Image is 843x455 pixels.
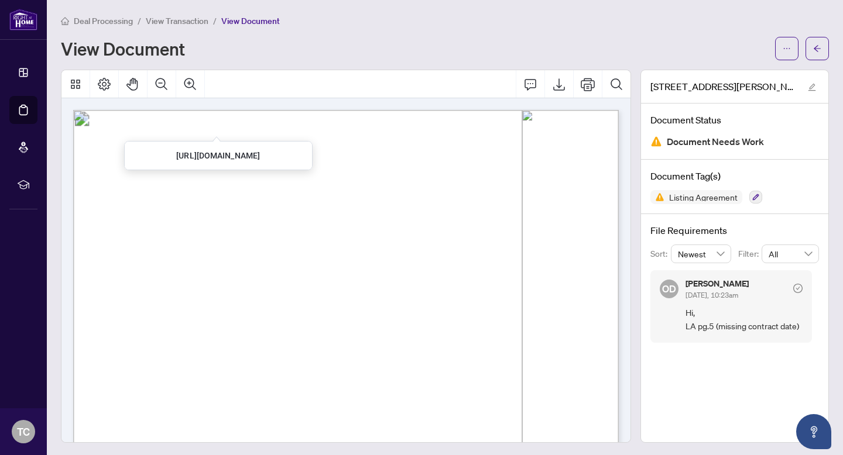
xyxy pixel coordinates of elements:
[650,113,819,127] h4: Document Status
[783,44,791,53] span: ellipsis
[650,223,819,237] h4: File Requirements
[61,17,69,25] span: home
[650,190,664,204] img: Status Icon
[650,80,797,94] span: [STREET_ADDRESS][PERSON_NAME] Listing Agrmt - [DATE].pdf
[221,16,280,26] span: View Document
[9,9,37,30] img: logo
[146,16,208,26] span: View Transaction
[650,169,819,183] h4: Document Tag(s)
[686,291,738,299] span: [DATE], 10:23am
[813,44,821,53] span: arrow-left
[686,306,803,333] span: Hi, LA pg.5 (missing contract date)
[793,284,803,293] span: check-circle
[61,39,185,58] h1: View Document
[769,245,812,263] span: All
[667,134,764,150] span: Document Needs Work
[138,14,141,27] li: /
[738,247,762,260] p: Filter:
[678,245,725,263] span: Newest
[213,14,217,27] li: /
[686,280,749,288] h5: [PERSON_NAME]
[650,136,662,147] img: Document Status
[650,247,671,260] p: Sort:
[74,16,133,26] span: Deal Processing
[662,281,676,297] span: OD
[796,414,831,449] button: Open asap
[808,83,816,91] span: edit
[17,423,30,440] span: TC
[664,193,742,201] span: Listing Agreement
